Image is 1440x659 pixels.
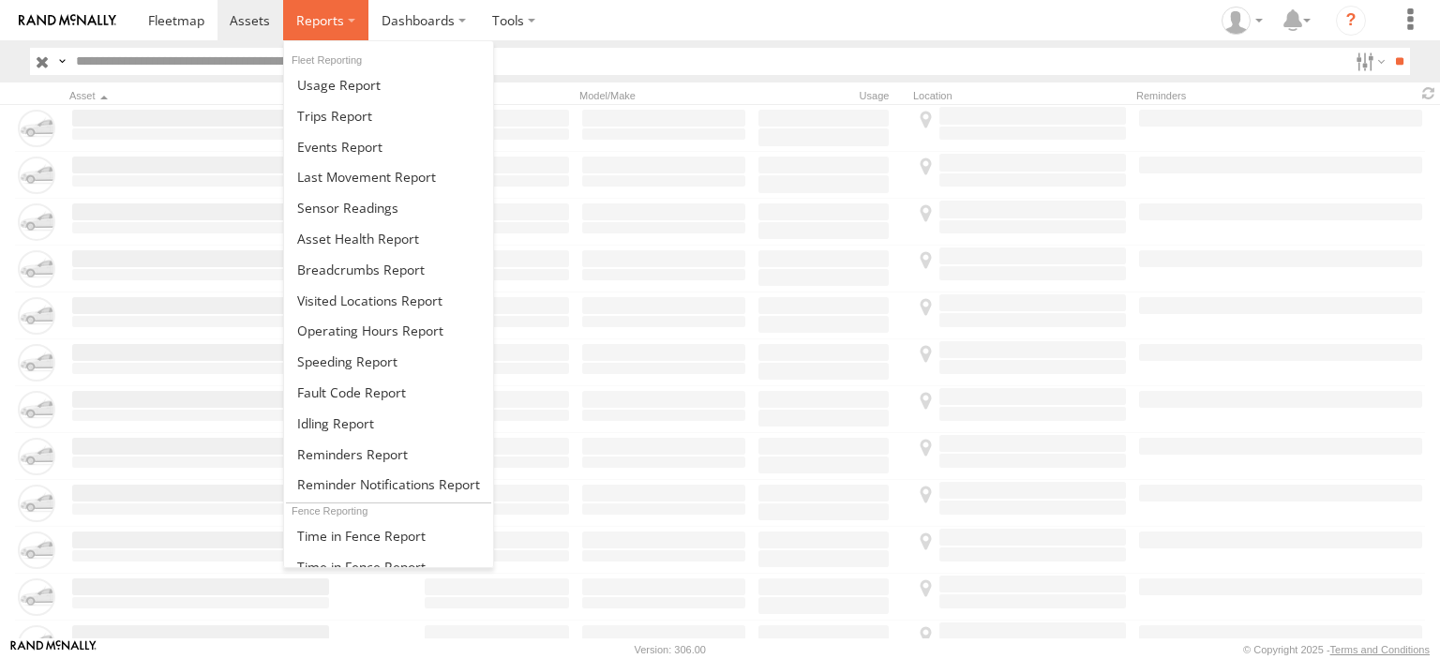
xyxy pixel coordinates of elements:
[284,161,493,192] a: Last Movement Report
[284,315,493,346] a: Asset Operating Hours Report
[579,89,748,102] div: Model/Make
[284,254,493,285] a: Breadcrumbs Report
[284,131,493,162] a: Full Events Report
[284,470,493,501] a: Service Reminder Notifications Report
[1348,48,1388,75] label: Search Filter Options
[1136,89,1284,102] div: Reminders
[10,640,97,659] a: Visit our Website
[284,439,493,470] a: Reminders Report
[284,69,493,100] a: Usage Report
[284,192,493,223] a: Sensor Readings
[284,520,493,551] a: Time in Fences Report
[19,14,116,27] img: rand-logo.svg
[422,89,572,102] div: Rego./Vin
[756,89,906,102] div: Usage
[635,644,706,655] div: Version: 306.00
[1417,84,1440,102] span: Refresh
[284,408,493,439] a: Idling Report
[1243,644,1430,655] div: © Copyright 2025 -
[913,89,1129,102] div: Location
[54,48,69,75] label: Search Query
[69,89,332,102] div: Click to Sort
[1215,7,1269,35] div: Muhammad Salman
[1330,644,1430,655] a: Terms and Conditions
[284,285,493,316] a: Visited Locations Report
[284,346,493,377] a: Fleet Speed Report
[1336,6,1366,36] i: ?
[284,551,493,582] a: Time in Fences Report
[284,100,493,131] a: Trips Report
[284,377,493,408] a: Fault Code Report
[284,223,493,254] a: Asset Health Report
